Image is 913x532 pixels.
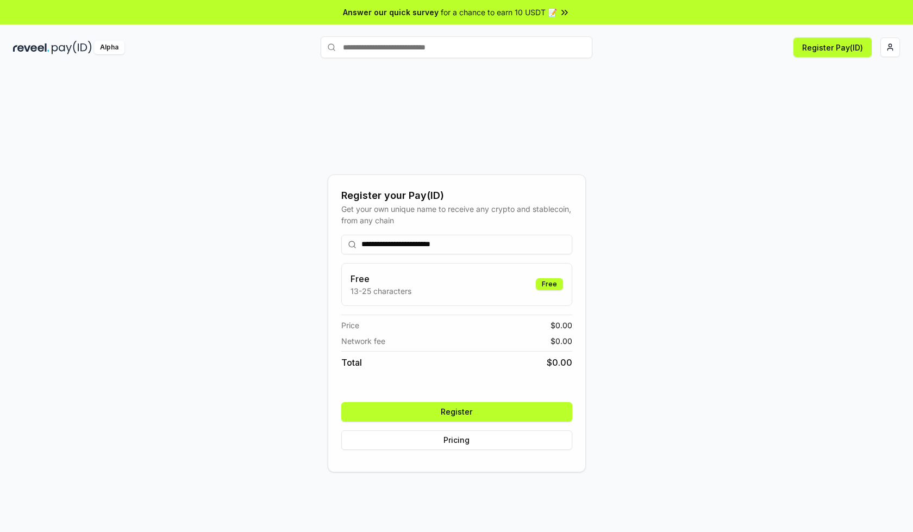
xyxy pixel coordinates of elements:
span: $ 0.00 [551,320,572,331]
span: $ 0.00 [551,335,572,347]
span: $ 0.00 [547,356,572,369]
span: Price [341,320,359,331]
div: Free [536,278,563,290]
span: Total [341,356,362,369]
h3: Free [351,272,411,285]
div: Get your own unique name to receive any crypto and stablecoin, from any chain [341,203,572,226]
span: Network fee [341,335,385,347]
button: Register [341,402,572,422]
span: Answer our quick survey [343,7,439,18]
div: Alpha [94,41,124,54]
img: pay_id [52,41,92,54]
div: Register your Pay(ID) [341,188,572,203]
button: Pricing [341,430,572,450]
p: 13-25 characters [351,285,411,297]
img: reveel_dark [13,41,49,54]
button: Register Pay(ID) [793,37,872,57]
span: for a chance to earn 10 USDT 📝 [441,7,557,18]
